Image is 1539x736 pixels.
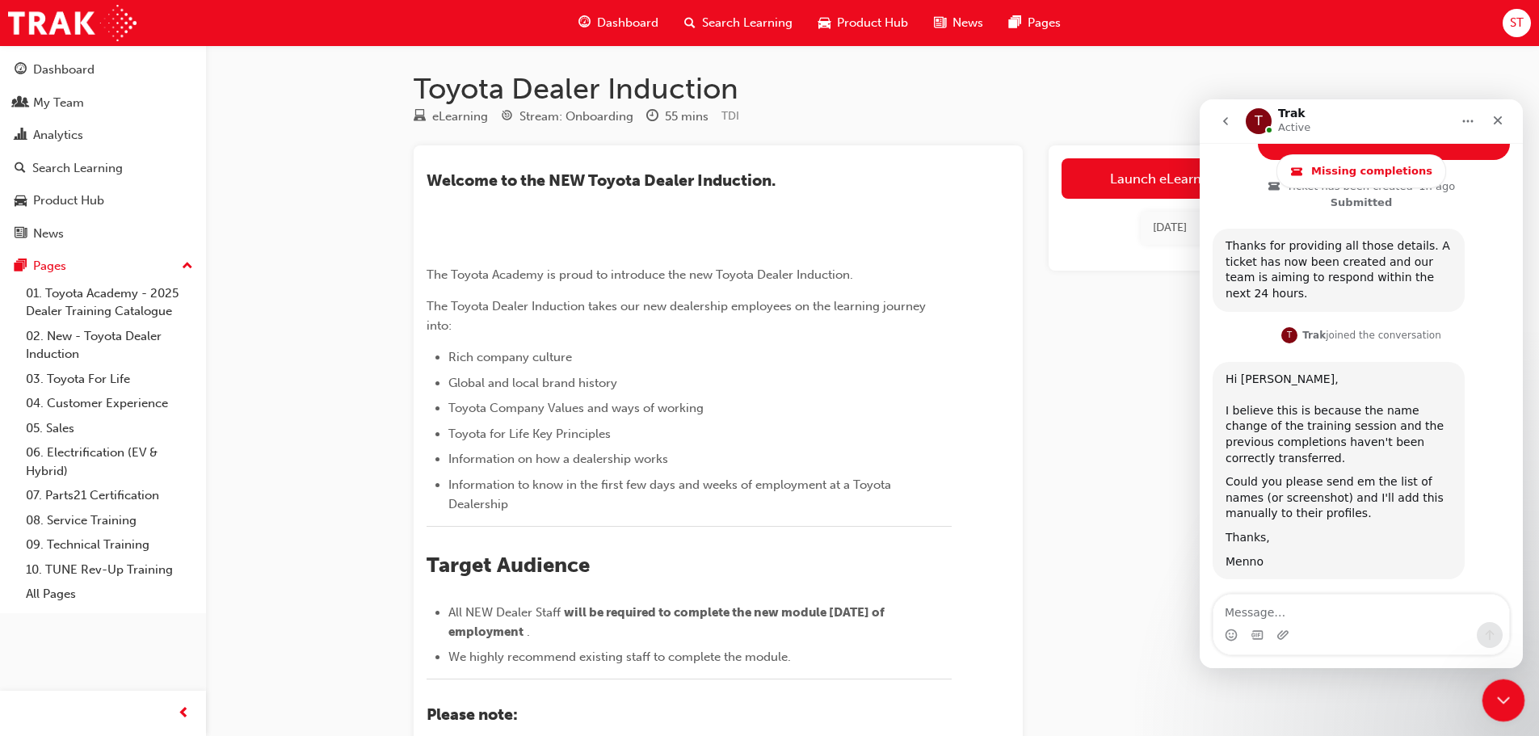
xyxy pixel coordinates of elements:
div: Search Learning [32,159,123,178]
div: Stream: Onboarding [519,107,633,126]
span: Pages [1028,14,1061,32]
button: ST [1503,9,1531,37]
span: people-icon [15,96,27,111]
span: All NEW Dealer Staff [448,605,561,620]
span: . [527,625,530,639]
span: pages-icon [1009,13,1021,33]
span: prev-icon [178,704,190,724]
div: My Team [33,94,84,112]
span: Information on how a dealership works [448,452,668,466]
span: clock-icon [646,110,658,124]
span: car-icon [15,194,27,208]
div: Analytics [33,126,83,145]
a: News [6,219,200,249]
a: Product Hub [6,186,200,216]
span: Global and local brand history [448,376,617,390]
a: Analytics [6,120,200,150]
div: Product Hub [33,191,104,210]
div: 55 mins [665,107,709,126]
a: search-iconSearch Learning [671,6,805,40]
a: pages-iconPages [996,6,1074,40]
button: Pages [6,251,200,281]
span: Target Audience [427,553,590,578]
span: guage-icon [15,63,27,78]
div: Pages [33,257,66,275]
span: search-icon [684,13,696,33]
img: Trak [8,5,137,41]
a: My Team [6,88,200,118]
span: Toyota Company Values and ways of working [448,401,704,415]
span: news-icon [934,13,946,33]
span: Rich company culture [448,350,572,364]
div: News [33,225,64,243]
span: Search Learning [702,14,793,32]
span: ST [1510,14,1524,32]
a: Dashboard [6,55,200,85]
a: guage-iconDashboard [566,6,671,40]
span: The Toyota Dealer Induction takes our new dealership employees on the learning journey into: [427,299,929,333]
a: 01. Toyota Academy - 2025 Dealer Training Catalogue [19,281,200,324]
span: News [952,14,983,32]
iframe: Intercom live chat [1200,99,1523,668]
span: news-icon [15,227,27,242]
span: Product Hub [837,14,908,32]
span: Toyota for Life Key Principles [448,427,611,441]
a: 07. Parts21 Certification [19,483,200,508]
iframe: Intercom live chat [1482,679,1525,722]
a: news-iconNews [921,6,996,40]
h1: Toyota Dealer Induction [414,71,1331,107]
a: 03. Toyota For Life [19,367,200,392]
a: 09. Technical Training [19,532,200,557]
span: chart-icon [15,128,27,143]
span: The Toyota Academy is proud to introduce the new Toyota Dealer Induction. [427,267,853,282]
a: 10. TUNE Rev-Up Training [19,557,200,582]
span: car-icon [818,13,830,33]
span: target-icon [501,110,513,124]
span: Learning resource code [721,109,739,123]
a: Launch eLearning module [1062,158,1318,199]
div: Duration [646,107,709,127]
span: guage-icon [578,13,591,33]
span: pages-icon [15,259,27,274]
span: ​Welcome to the NEW Toyota Dealer Induction. [427,171,776,190]
div: Dashboard [33,61,95,79]
span: search-icon [15,162,26,176]
div: eLearning [432,107,488,126]
a: 06. Electrification (EV & Hybrid) [19,440,200,483]
span: Dashboard [597,14,658,32]
a: 08. Service Training [19,508,200,533]
a: car-iconProduct Hub [805,6,921,40]
a: All Pages [19,582,200,607]
span: learningResourceType_ELEARNING-icon [414,110,426,124]
span: Information to know in the first few days and weeks of employment at a Toyota Dealership [448,477,894,511]
a: Search Learning [6,154,200,183]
